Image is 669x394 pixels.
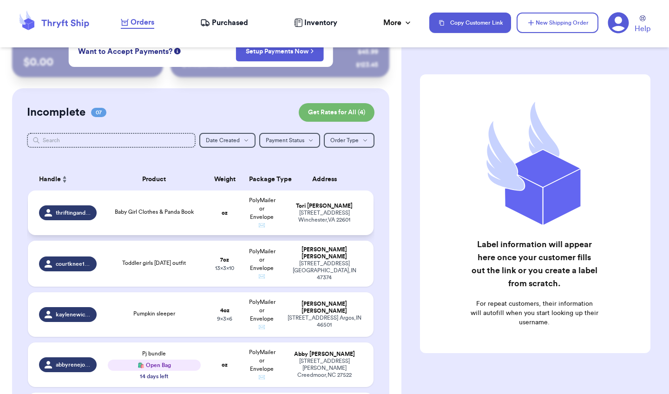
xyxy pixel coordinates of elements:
[199,133,256,148] button: Date Created
[330,138,359,143] span: Order Type
[212,17,248,28] span: Purchased
[56,361,91,368] span: abbyrenejohnson
[249,349,275,380] span: PolyMailer or Envelope ✉️
[249,197,275,228] span: PolyMailer or Envelope ✉️
[121,17,154,29] a: Orders
[131,17,154,28] span: Orders
[304,17,337,28] span: Inventory
[286,260,362,281] div: [STREET_ADDRESS] [GEOGRAPHIC_DATA] , IN 47374
[133,311,175,316] span: Pumpkin sleeper
[281,168,374,190] th: Address
[56,311,91,318] span: kaylenewickey
[56,209,91,217] span: thriftingandthriving_va
[215,265,234,271] span: 13 x 3 x 10
[236,42,324,61] button: Setup Payments Now
[324,133,374,148] button: Order Type
[249,249,275,279] span: PolyMailer or Envelope ✉️
[470,238,598,290] h2: Label information will appear here once your customer fills out the link or you create a label fr...
[220,257,229,263] strong: 7 oz
[259,133,320,148] button: Payment Status
[286,301,362,315] div: [PERSON_NAME] [PERSON_NAME]
[122,260,186,266] span: Toddler girls [DATE] outfit
[286,246,362,260] div: [PERSON_NAME] [PERSON_NAME]
[39,175,61,184] span: Handle
[517,13,598,33] button: New Shipping Order
[299,103,374,122] button: Get Rates for All (4)
[243,168,281,190] th: Package Type
[220,308,230,313] strong: 4 oz
[23,55,152,70] p: $ 0.00
[470,299,598,327] p: For repeat customers, their information will autofill when you start looking up their username.
[246,47,314,56] a: Setup Payments Now
[56,260,91,268] span: courtknee1015
[222,362,228,368] strong: oz
[383,17,413,28] div: More
[108,360,201,371] div: 🛍️ Open Bag
[286,358,362,379] div: [STREET_ADDRESS][PERSON_NAME] Creedmoor , NC 27522
[266,138,304,143] span: Payment Status
[61,174,68,185] button: Sort ascending
[635,15,650,34] a: Help
[27,133,196,148] input: Search
[286,351,362,358] div: Abby [PERSON_NAME]
[206,138,240,143] span: Date Created
[286,315,362,328] div: [STREET_ADDRESS] Argos , IN 46501
[78,46,172,57] span: Want to Accept Payments?
[115,209,194,215] span: Baby Girl Clothes & Panda Book
[91,108,106,117] span: 07
[142,351,166,356] span: Pj bundle
[286,203,362,210] div: Tori [PERSON_NAME]
[286,210,362,223] div: [STREET_ADDRESS] Winchester , VA 22601
[294,17,337,28] a: Inventory
[249,299,275,330] span: PolyMailer or Envelope ✉️
[206,168,243,190] th: Weight
[200,17,248,28] a: Purchased
[222,210,228,216] strong: oz
[635,23,650,34] span: Help
[102,168,206,190] th: Product
[356,60,378,70] div: $ 123.45
[429,13,511,33] button: Copy Customer Link
[27,105,85,120] h2: Incomplete
[140,373,168,380] div: 14 days left
[217,316,232,322] span: 9 x 3 x 6
[358,47,378,57] div: $ 45.99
